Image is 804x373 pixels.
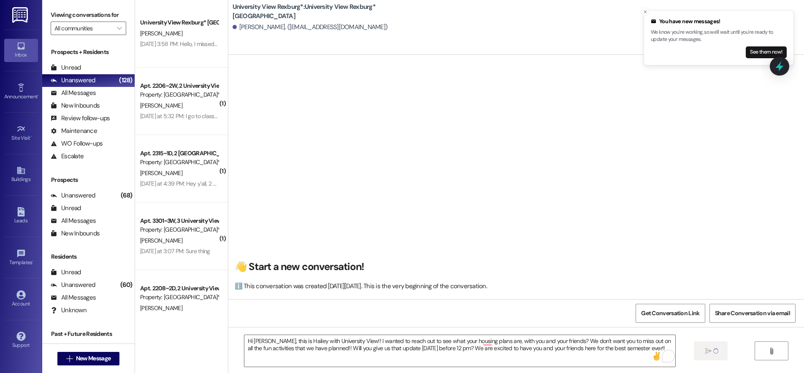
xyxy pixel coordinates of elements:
input: All communities [54,22,113,35]
i:  [705,348,712,354]
div: Property: [GEOGRAPHIC_DATA]* [140,293,218,302]
div: Unknown [51,306,87,315]
span: • [30,134,32,140]
div: Maintenance [51,127,97,135]
a: Buildings [4,163,38,186]
div: Property: [GEOGRAPHIC_DATA]* [140,90,218,99]
label: Viewing conversations for [51,8,126,22]
div: Unread [51,204,81,213]
div: New Inbounds [51,101,100,110]
div: Unread [51,268,81,277]
div: [DATE] at 3:07 PM: Sure thing [140,247,210,255]
div: Apt. 3301~3W, 3 University View Rexburg [140,216,218,225]
div: All Messages [51,293,96,302]
a: Account [4,288,38,311]
i:  [768,348,774,354]
textarea: To enrich screen reader interactions, please activate Accessibility in Grammarly extension settings [244,335,675,367]
div: You have new messages! [651,17,787,26]
i:  [117,25,122,32]
div: [DATE] at 4:39 PM: Hey y'all, 2 questions: 1st: when does the trash pick up start and what days w... [140,180,738,187]
div: WO Follow-ups [51,139,103,148]
i:  [66,355,73,362]
button: Get Conversation Link [636,304,705,323]
span: Share Conversation via email [715,309,790,318]
div: (68) [119,189,135,202]
span: [PERSON_NAME] [140,102,182,109]
div: [PERSON_NAME]. ([EMAIL_ADDRESS][DOMAIN_NAME]) [233,23,388,32]
div: [DATE] 3:58 PM: Hello, I missed the key drop off [DATE] so I just dropped it through the mail slo... [140,40,600,48]
a: Site Visit • [4,122,38,145]
div: Unanswered [51,281,95,289]
div: Unanswered [51,191,95,200]
b: University View Rexburg*: University View Rexburg* [GEOGRAPHIC_DATA] [233,3,401,21]
div: ℹ️ This conversation was created [DATE][DATE]. This is the very beginning of the conversation. [235,282,793,291]
div: [DATE] at 5:32 PM: I go to class before 10am and work till 5pm is it possible for someone can sta... [140,112,466,120]
img: ResiDesk Logo [12,7,30,23]
span: [PERSON_NAME] [140,237,182,244]
div: Review follow-ups [51,114,110,123]
button: Share Conversation via email [709,304,796,323]
a: Support [4,329,38,352]
div: Prospects + Residents [42,48,135,57]
span: Get Conversation Link [641,309,699,318]
span: [PERSON_NAME] [140,304,182,312]
div: Unread [51,63,81,72]
div: Past + Future Residents [42,330,135,338]
div: Prospects [42,176,135,184]
button: New Message [57,352,120,365]
div: Property: [GEOGRAPHIC_DATA]* [140,225,218,234]
div: Property: [GEOGRAPHIC_DATA]* [140,158,218,167]
span: [PERSON_NAME] [140,30,182,37]
h2: 👋 Start a new conversation! [235,260,793,273]
div: Residents [42,252,135,261]
div: Apt. 2206~2W, 2 University View Rexburg [140,81,218,90]
span: • [32,258,34,264]
span: [PERSON_NAME] [140,169,182,177]
div: Unanswered [51,76,95,85]
a: Inbox [4,39,38,62]
div: New Inbounds [51,229,100,238]
button: See them now! [746,46,787,58]
span: • [38,92,39,98]
div: Apt. 2315~1D, 2 [GEOGRAPHIC_DATA] [140,149,218,158]
div: University View Rexburg* [GEOGRAPHIC_DATA] [140,18,218,27]
p: We know you're working, so we'll wait until you're ready to update your messages. [651,29,787,43]
button: Close toast [641,8,650,16]
div: Apt. 2208~2D, 2 University View Rexburg [140,284,218,293]
div: (128) [117,74,134,87]
a: Leads [4,205,38,227]
div: Escalate [51,152,84,161]
div: All Messages [51,216,96,225]
a: Templates • [4,246,38,269]
div: All Messages [51,89,96,97]
span: New Message [76,354,111,363]
div: (60) [118,278,135,292]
